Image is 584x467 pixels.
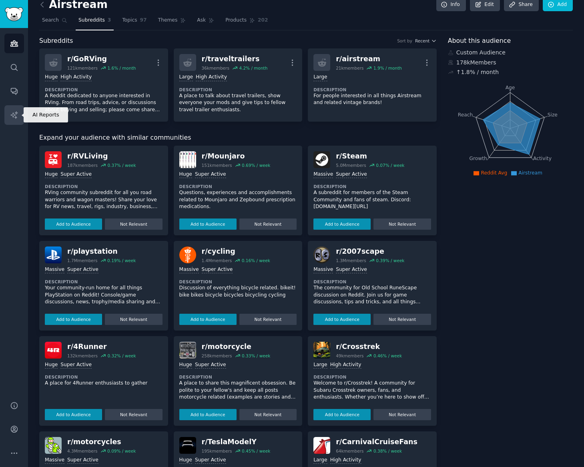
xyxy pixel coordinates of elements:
[518,170,542,176] span: Airstream
[45,279,163,285] dt: Description
[313,218,371,230] button: Add to Audience
[119,14,149,30] a: Topics97
[313,279,431,285] dt: Description
[179,189,297,210] p: Questions, experiences and accomplishments related to Mounjaro and Zepbound prescription medicati...
[45,92,163,114] p: A Reddit dedicated to anyone interested in RVing. From road trips, advice, or discussions about b...
[313,266,333,274] div: Massive
[336,65,363,71] div: 21k members
[458,112,473,117] tspan: Reach
[373,448,402,454] div: 0.38 % / week
[225,17,247,24] span: Products
[179,151,196,168] img: Mounjaro
[202,65,229,71] div: 36k members
[448,36,511,46] span: About this audience
[202,448,232,454] div: 195k members
[313,285,431,306] p: The community for Old School RuneScape discussion on Reddit. Join us for game discussions, tips a...
[108,17,111,24] span: 3
[67,448,98,454] div: 4.3M members
[179,285,297,299] p: Discussion of everything bicycle related. bikeit! bike bikes bicycle bicycles bicycling cycling
[376,162,404,168] div: 0.07 % / week
[158,17,178,24] span: Themes
[67,457,98,464] div: Super Active
[448,48,573,57] div: Custom Audience
[179,374,297,380] dt: Description
[481,170,507,176] span: Reddit Avg
[45,74,58,81] div: Huge
[313,171,333,178] div: Massive
[45,247,62,263] img: playstation
[533,156,552,161] tspan: Activity
[336,353,363,359] div: 49k members
[42,17,59,24] span: Search
[179,184,297,189] dt: Description
[107,258,136,263] div: 0.19 % / week
[336,448,363,454] div: 64k members
[336,258,366,263] div: 1.3M members
[45,314,102,325] button: Add to Audience
[179,171,192,178] div: Huge
[313,87,431,92] dt: Description
[202,353,232,359] div: 258k members
[140,17,147,24] span: 97
[202,266,233,274] div: Super Active
[179,92,297,114] p: A place to talk about travel trailers, show everyone your mods and give tips to fellow travel tra...
[456,68,499,76] div: ↑ 1.8 % / month
[330,457,361,464] div: High Activity
[174,48,303,122] a: r/traveltrailers36kmembers4.2% / monthLargeHigh ActivityDescriptionA place to talk about travel t...
[122,17,137,24] span: Topics
[373,409,431,420] button: Not Relevant
[45,171,58,178] div: Huge
[336,437,417,447] div: r/ CarnivalCruiseFans
[39,14,70,30] a: Search
[313,374,431,380] dt: Description
[60,361,92,369] div: Super Active
[313,92,431,106] p: For people interested in all things Airstream and related vintage brands!
[336,54,402,64] div: r/ airstream
[313,74,327,81] div: Large
[308,48,437,122] a: r/airstream21kmembers1.9% / monthLargeDescriptionFor people interested in all things Airstream an...
[78,17,105,24] span: Subreddits
[202,437,271,447] div: r/ TeslaModelY
[67,54,136,64] div: r/ GoRVing
[313,151,330,168] img: Steam
[45,189,163,210] p: RVing community subreddit for all you road warriors and wagon masters! Share your love for RV new...
[336,247,404,257] div: r/ 2007scape
[179,266,199,274] div: Massive
[202,342,271,352] div: r/ motorcycle
[179,279,297,285] dt: Description
[313,437,330,454] img: CarnivalCruiseFans
[505,85,515,90] tspan: Age
[195,171,226,178] div: Super Active
[45,151,62,168] img: RVLiving
[39,133,191,143] span: Expand your audience with similar communities
[313,184,431,189] dt: Description
[373,314,431,325] button: Not Relevant
[67,162,98,168] div: 187k members
[67,65,98,71] div: 121k members
[179,247,196,263] img: cycling
[313,457,327,464] div: Large
[179,457,192,464] div: Huge
[179,409,237,420] button: Add to Audience
[67,151,136,161] div: r/ RVLiving
[45,374,163,380] dt: Description
[179,380,297,401] p: A place to share this magnificent obsession. Be polite to your fellow's and keep all posts motorc...
[313,361,327,369] div: Large
[313,409,371,420] button: Add to Audience
[179,218,237,230] button: Add to Audience
[60,171,92,178] div: Super Active
[105,218,162,230] button: Not Relevant
[107,353,136,359] div: 0.32 % / week
[196,74,227,81] div: High Activity
[202,258,232,263] div: 1.4M members
[373,218,431,230] button: Not Relevant
[67,247,136,257] div: r/ playstation
[448,58,573,67] div: 178k Members
[5,7,23,21] img: GummySearch logo
[547,112,557,117] tspan: Size
[242,162,270,168] div: 0.69 % / week
[469,156,487,161] tspan: Growth
[197,17,206,24] span: Ask
[242,353,270,359] div: 0.33 % / week
[336,171,367,178] div: Super Active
